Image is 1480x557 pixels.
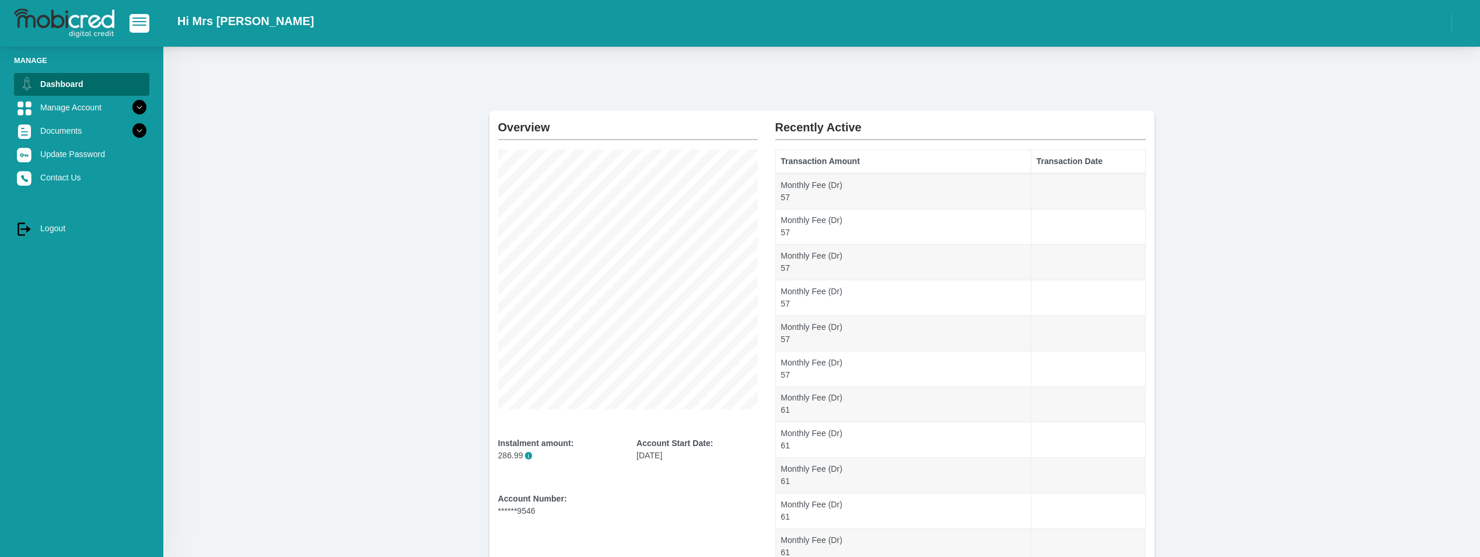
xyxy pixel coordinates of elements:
td: Monthly Fee (Dr) 61 [775,387,1031,422]
h2: Overview [498,111,758,134]
a: Dashboard [14,73,149,95]
td: Monthly Fee (Dr) 61 [775,458,1031,493]
div: [DATE] [636,437,758,462]
h2: Hi Mrs [PERSON_NAME] [177,14,314,28]
span: i [525,452,533,459]
td: Monthly Fee (Dr) 57 [775,173,1031,209]
a: Documents [14,120,149,142]
td: Monthly Fee (Dr) 57 [775,315,1031,351]
b: Instalment amount: [498,438,574,448]
a: Manage Account [14,96,149,119]
p: 286.99 [498,450,620,462]
img: logo-mobicred.svg [14,9,114,38]
a: Update Password [14,143,149,165]
td: Monthly Fee (Dr) 61 [775,493,1031,529]
b: Account Start Date: [636,438,713,448]
a: Logout [14,217,149,239]
li: Manage [14,55,149,66]
a: Contact Us [14,166,149,189]
td: Monthly Fee (Dr) 57 [775,245,1031,280]
th: Transaction Amount [775,150,1031,173]
td: Monthly Fee (Dr) 57 [775,351,1031,387]
th: Transaction Date [1031,150,1145,173]
td: Monthly Fee (Dr) 57 [775,209,1031,245]
td: Monthly Fee (Dr) 57 [775,280,1031,316]
td: Monthly Fee (Dr) 61 [775,422,1031,458]
h2: Recently Active [775,111,1146,134]
b: Account Number: [498,494,567,503]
